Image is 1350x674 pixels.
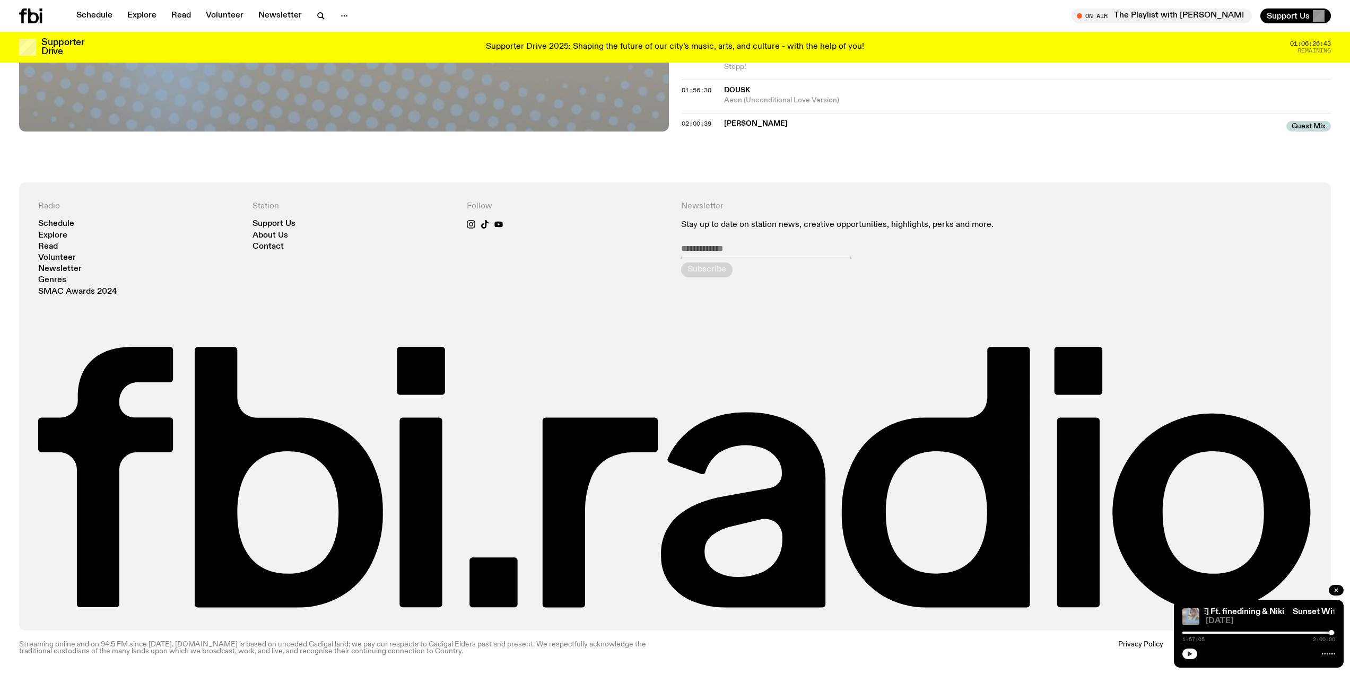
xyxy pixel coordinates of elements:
a: Privacy Policy [1118,641,1163,655]
span: Guest Mix [1286,121,1331,132]
h4: Follow [467,202,668,212]
a: Read [165,8,197,23]
h3: Supporter Drive [41,38,84,56]
h4: Newsletter [681,202,1097,212]
h4: Station [252,202,454,212]
a: Schedule [70,8,119,23]
a: Contact [252,243,284,251]
a: Explore [38,232,67,240]
button: Subscribe [681,262,733,277]
a: SMAC Awards 2024 [38,288,117,296]
span: 01:06:26:43 [1290,41,1331,47]
a: Volunteer [38,254,76,262]
span: Remaining [1297,48,1331,54]
button: On AirThe Playlist with [PERSON_NAME] and [PERSON_NAME] [1072,8,1252,23]
a: Explore [121,8,163,23]
p: Stay up to date on station news, creative opportunities, highlights, perks and more. [681,220,1097,230]
p: Supporter Drive 2025: Shaping the future of our city’s music, arts, and culture - with the help o... [486,42,864,52]
h4: Radio [38,202,240,212]
a: Schedule [38,220,74,228]
span: 02:00:39 [682,119,711,128]
button: 01:56:30 [682,87,711,93]
span: Support Us [1267,11,1310,21]
a: Newsletter [252,8,308,23]
a: Genres [38,276,66,284]
a: Read [38,243,58,251]
span: Stopp! [724,62,1331,72]
span: Dousk [724,86,750,94]
a: Sunset With [PERSON_NAME] Ft. finedining & Niki [1089,608,1284,616]
a: About Us [252,232,288,240]
button: 02:00:39 [682,121,711,127]
a: Support Us [252,220,295,228]
span: [DATE] [1206,617,1335,625]
p: Streaming online and on 94.5 FM since [DATE]. [DOMAIN_NAME] is based on unceded Gadigal land; we ... [19,641,669,655]
a: Volunteer [199,8,250,23]
span: 01:56:30 [682,86,711,94]
span: Aeon (Unconditional Love Version) [724,95,1331,106]
button: Support Us [1260,8,1331,23]
span: 1:57:05 [1182,637,1205,642]
a: Newsletter [38,265,82,273]
span: 2:00:00 [1313,637,1335,642]
span: [PERSON_NAME] [724,119,1281,129]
